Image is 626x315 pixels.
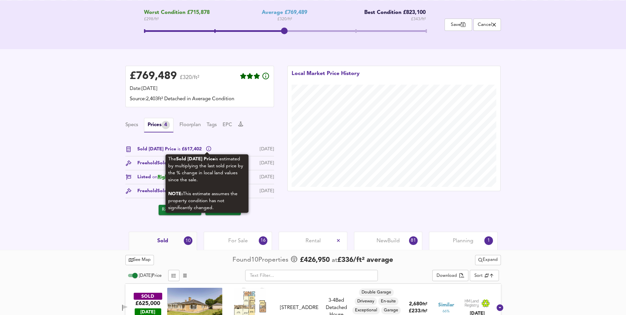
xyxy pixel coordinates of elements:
span: Rental [306,237,321,245]
div: Rightmove thinks this is a 3 bed but Zoopla states 4 bed, so we're showing you both here [321,297,351,304]
button: Prices4 [144,118,174,132]
div: Prices [148,121,170,129]
span: £320/ft² [180,75,199,85]
div: £625,000 [135,300,160,307]
div: Freehold [137,188,195,195]
button: Save [445,19,472,31]
span: £ 320 / ft² [277,16,292,23]
div: Driveway [355,297,377,305]
div: Sort [470,270,499,281]
div: Found 10 Propert ies [233,256,290,265]
button: Cancel [473,19,501,31]
span: Worst Condition £715,878 [144,10,210,16]
div: Freehold [137,160,195,167]
span: Rightmove History [162,206,198,214]
div: 1 [484,236,493,245]
div: Garage [381,306,401,314]
span: Sold [DATE] Price £617,402 [137,146,203,153]
span: Sold [157,237,168,245]
div: split button [475,255,501,265]
div: 10 [184,236,192,245]
div: Sort [474,273,483,279]
a: Rightmove [158,175,182,179]
div: [DATE] [260,188,274,195]
button: Zoopla History [205,205,241,215]
div: [STREET_ADDRESS] [280,304,318,311]
div: split button [432,270,468,281]
span: £ 336 / ft² average [337,257,393,264]
button: Expand [475,255,501,265]
span: Sold £500,000 [157,160,195,167]
span: Double Garage [359,289,394,295]
button: Floorplan [179,121,201,129]
div: Best Condition £823,100 [359,10,426,16]
div: [DATE] [260,160,274,167]
span: Zoopla History [209,206,238,214]
button: Tags [207,121,217,129]
div: [DATE] [260,174,274,181]
span: Garage [381,307,401,313]
span: Exceptional [352,307,380,313]
div: Exceptional [352,306,380,314]
button: Download [432,270,468,281]
span: at [332,257,337,264]
div: SOLD [134,293,162,300]
button: EPC [223,121,232,129]
div: Local Market Price History [292,70,360,85]
span: £ 233 [409,309,427,314]
span: / ft² [421,309,427,313]
button: Rightmove History [159,205,201,215]
span: for [169,189,174,193]
span: 2,680 [409,302,422,307]
span: £ 298 / ft² [144,16,210,23]
div: 4 [162,121,170,129]
button: Specs [125,121,138,129]
span: Planning [453,237,473,245]
div: [DATE] [260,146,274,153]
span: ft² [422,302,427,306]
div: En-suite [378,297,398,305]
span: 66 % [443,309,450,314]
div: 222 Dunchurch Road, CV22 6HR [277,304,321,311]
span: £ 426,950 [300,255,330,265]
span: Listed £475,000 [137,174,210,181]
span: For Sale [228,237,248,245]
span: [DATE] Price [139,274,162,278]
span: New Build [377,237,400,245]
span: on [152,175,158,179]
div: 16 [259,236,267,245]
input: Text Filter... [245,270,378,281]
div: Average £769,489 [262,10,307,16]
span: for [169,161,174,165]
div: £ 769,489 [130,71,177,81]
div: Double Garage [359,288,394,296]
button: See Map [125,255,154,265]
span: See Map [129,256,151,264]
div: Source: 2,403ft² Detached in Average Condition [130,96,270,103]
span: Similar [438,302,454,309]
span: Save [448,22,468,28]
img: Land Registry [464,299,490,308]
span: for [183,175,189,179]
div: Download [437,272,457,280]
div: Date: [DATE] [130,85,270,93]
span: Cancel [477,22,497,28]
div: 81 [409,236,418,245]
span: En-suite [378,298,398,304]
span: Driveway [355,298,377,304]
svg: Show Details [496,304,504,312]
span: Expand [478,256,498,264]
span: is [177,147,180,151]
span: Sold £194,950 [157,188,195,195]
span: £ 343 / ft² [411,16,426,23]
